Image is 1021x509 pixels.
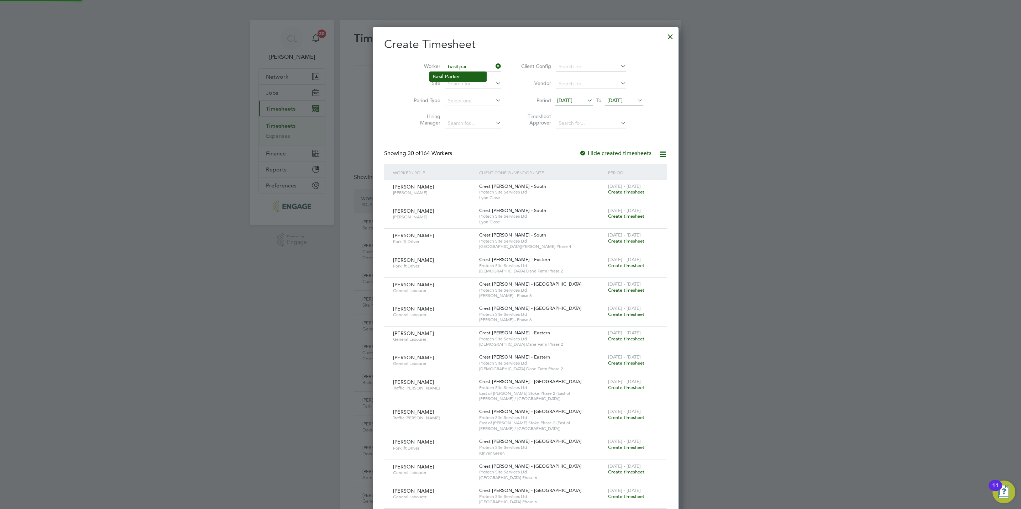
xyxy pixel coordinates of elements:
span: [DATE] - [DATE] [608,330,641,336]
span: Traffic [PERSON_NAME] [393,415,474,421]
span: Create timesheet [608,189,644,195]
span: [PERSON_NAME] [393,463,434,470]
span: [PERSON_NAME] [393,488,434,494]
span: General Labourer [393,494,474,500]
span: East of [PERSON_NAME] Stoke Phase 2 (East of [PERSON_NAME] / [GEOGRAPHIC_DATA]) [479,391,604,402]
div: Period [606,164,660,181]
input: Search for... [556,118,626,128]
span: Protech Site Services Ltd [479,263,604,269]
span: Protech Site Services Ltd [479,336,604,342]
span: Create timesheet [608,444,644,450]
span: Protech Site Services Ltd [479,312,604,317]
span: [PERSON_NAME] - Phase 6 [479,293,604,298]
span: [PERSON_NAME] [393,379,434,385]
span: [DATE] - [DATE] [608,463,641,469]
span: Crest [PERSON_NAME] - Eastern [479,330,550,336]
label: Hiring Manager [408,113,440,126]
span: Crest [PERSON_NAME] - [GEOGRAPHIC_DATA] [479,305,582,311]
span: Forklift Driver [393,239,474,244]
span: General Labourer [393,336,474,342]
span: [DEMOGRAPHIC_DATA] Dane Farm Phase 2 [479,341,604,347]
span: Kinver Green [479,450,604,456]
span: [PERSON_NAME] - Phase 6 [479,317,604,323]
span: Crest [PERSON_NAME] - [GEOGRAPHIC_DATA] [479,463,582,469]
span: [PERSON_NAME] [393,184,434,190]
span: [GEOGRAPHIC_DATA] Phase 6 [479,499,604,505]
span: Crest [PERSON_NAME] - Eastern [479,354,550,360]
span: Crest [PERSON_NAME] - [GEOGRAPHIC_DATA] [479,408,582,414]
div: Showing [384,150,454,157]
span: [DEMOGRAPHIC_DATA] Dane Farm Phase 2 [479,268,604,274]
label: Period [519,97,551,104]
span: Crest [PERSON_NAME] - South [479,207,546,213]
span: [DATE] - [DATE] [608,183,641,189]
span: Forklift Driver [393,263,474,269]
label: Site [408,80,440,86]
span: [DATE] - [DATE] [608,438,641,444]
span: Crest [PERSON_NAME] - [GEOGRAPHIC_DATA] [479,487,582,493]
span: [PERSON_NAME] [393,214,474,220]
label: Hide created timesheets [579,150,651,157]
b: Par [445,74,453,80]
span: Lyon Close [479,219,604,225]
input: Search for... [445,118,501,128]
span: General Labourer [393,361,474,366]
input: Search for... [445,62,501,72]
span: Protech Site Services Ltd [479,385,604,391]
span: [PERSON_NAME] [393,281,434,288]
span: [GEOGRAPHIC_DATA][PERSON_NAME] Phase 4 [479,244,604,249]
span: Create timesheet [608,287,644,293]
label: Worker [408,63,440,69]
span: [DATE] - [DATE] [608,408,641,414]
span: Create timesheet [608,213,644,219]
span: [DATE] - [DATE] [608,487,641,493]
span: [PERSON_NAME] [393,232,434,239]
span: [PERSON_NAME] [393,190,474,196]
span: [DATE] - [DATE] [608,256,641,263]
input: Select one [445,96,501,106]
span: [PERSON_NAME] [393,330,434,336]
span: Create timesheet [608,336,644,342]
span: Protech Site Services Ltd [479,494,604,499]
span: Forklift Driver [393,445,474,451]
span: Crest [PERSON_NAME] - [GEOGRAPHIC_DATA] [479,281,582,287]
span: Create timesheet [608,311,644,317]
button: Open Resource Center, 11 new notifications [993,481,1015,503]
span: East of [PERSON_NAME] Stoke Phase 2 (East of [PERSON_NAME] / [GEOGRAPHIC_DATA]) [479,420,604,431]
span: [DATE] - [DATE] [608,378,641,385]
span: Lyon Close [479,195,604,201]
span: General Labourer [393,288,474,293]
li: ker [430,72,486,81]
input: Search for... [556,62,626,72]
span: [DATE] - [DATE] [608,305,641,311]
span: Crest [PERSON_NAME] - Eastern [479,256,550,263]
span: Create timesheet [608,385,644,391]
span: Create timesheet [608,263,644,269]
span: [DATE] [557,97,572,104]
span: [PERSON_NAME] [393,354,434,361]
span: Create timesheet [608,493,644,499]
span: To [594,96,603,105]
label: Timesheet Approver [519,113,551,126]
span: Traffic [PERSON_NAME] [393,385,474,391]
span: [PERSON_NAME] [393,208,434,214]
span: Protech Site Services Ltd [479,469,604,475]
span: [PERSON_NAME] [393,409,434,415]
span: Protech Site Services Ltd [479,238,604,244]
span: [GEOGRAPHIC_DATA] Phase 6 [479,475,604,481]
span: Protech Site Services Ltd [479,189,604,195]
span: [DATE] [607,97,623,104]
div: Worker / Role [391,164,477,181]
b: Basil [433,74,444,80]
input: Search for... [556,79,626,89]
span: 164 Workers [408,150,452,157]
span: 30 of [408,150,420,157]
span: [PERSON_NAME] [393,257,434,263]
label: Client Config [519,63,551,69]
span: General Labourer [393,470,474,476]
span: [DATE] - [DATE] [608,207,641,213]
span: Protech Site Services Ltd [479,360,604,366]
span: Crest [PERSON_NAME] - South [479,183,546,189]
span: Create timesheet [608,414,644,420]
span: [PERSON_NAME] [393,439,434,445]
